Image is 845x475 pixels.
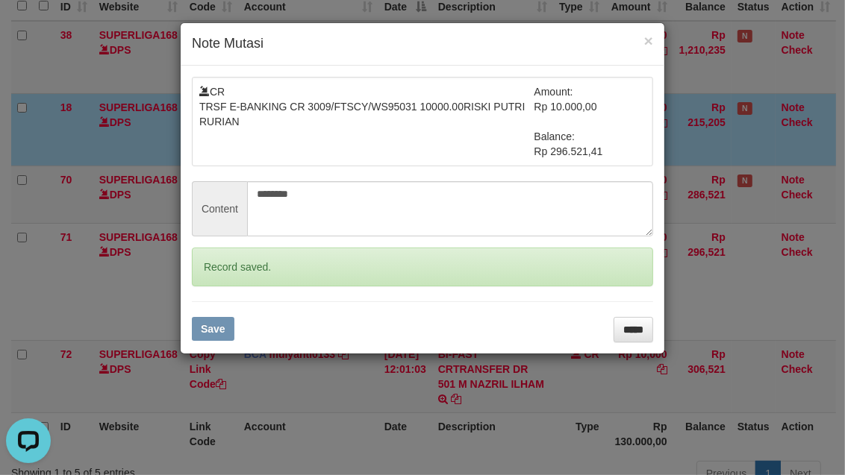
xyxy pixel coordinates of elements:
button: Open LiveChat chat widget [6,6,51,51]
h4: Note Mutasi [192,34,653,54]
td: CR TRSF E-BANKING CR 3009/FTSCY/WS95031 10000.00RISKI PUTRI RURIAN [199,84,534,159]
button: Save [192,317,234,341]
button: × [644,33,653,48]
td: Amount: Rp 10.000,00 Balance: Rp 296.521,41 [534,84,646,159]
div: Record saved. [192,248,653,286]
span: Save [201,323,225,335]
span: Content [192,181,247,236]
